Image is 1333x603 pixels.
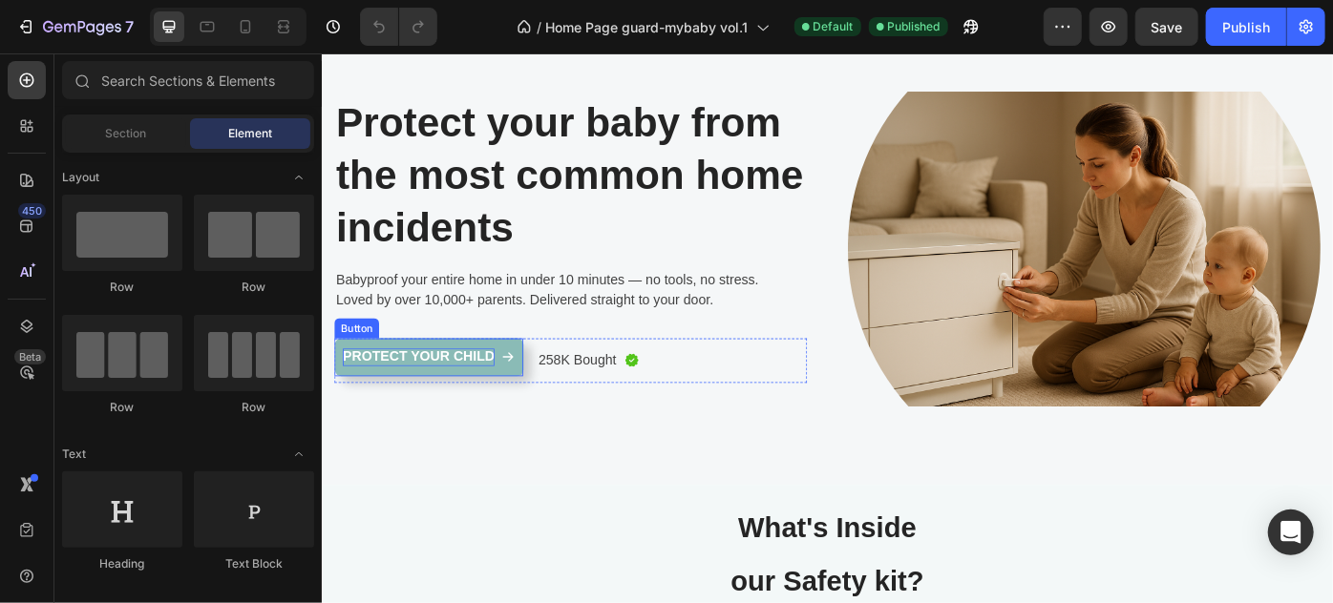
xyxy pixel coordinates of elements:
span: Section [106,125,147,142]
div: 450 [18,203,46,218]
button: Publish [1206,8,1286,46]
span: Toggle open [284,439,314,469]
div: Row [62,399,182,416]
span: Default [814,18,854,35]
div: Heading [62,555,182,572]
input: Search Sections & Elements [62,61,314,99]
div: Open Intercom Messenger [1268,509,1314,555]
div: Text Block [194,555,314,572]
span: Element [228,125,272,142]
span: / [538,17,542,37]
div: Row [62,279,182,296]
button: Save [1135,8,1198,46]
strong: What's Inside [472,519,673,554]
div: Row [194,399,314,416]
div: Row [194,279,314,296]
span: Home Page guard-mybaby vol.1 [546,17,749,37]
span: Layout [62,169,99,186]
iframe: Design area [322,53,1333,603]
span: Toggle open [284,162,314,193]
span: Save [1152,19,1183,35]
div: Publish [1222,17,1270,37]
button: 7 [8,8,142,46]
span: Published [888,18,941,35]
p: 7 [125,15,134,38]
span: Text [62,446,86,463]
div: Beta [14,349,46,364]
img: Alt Image [344,340,359,355]
div: Undo/Redo [360,8,437,46]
